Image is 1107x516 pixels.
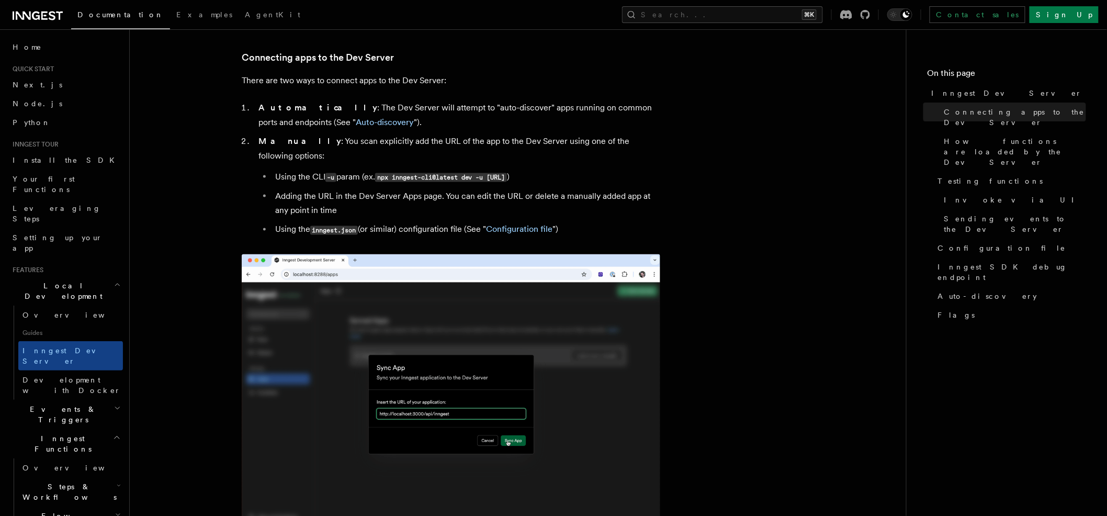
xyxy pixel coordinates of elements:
[8,433,113,454] span: Inngest Functions
[13,42,42,52] span: Home
[940,103,1086,132] a: Connecting apps to the Dev Server
[8,94,123,113] a: Node.js
[258,103,377,113] strong: Automatically
[13,118,51,127] span: Python
[934,172,1086,190] a: Testing functions
[8,151,123,170] a: Install the SDK
[170,3,239,28] a: Examples
[325,173,336,182] code: -u
[938,243,1066,253] span: Configuration file
[77,10,164,19] span: Documentation
[18,458,123,477] a: Overview
[486,225,552,234] a: Configuration file
[938,262,1086,283] span: Inngest SDK debug endpoint
[13,81,62,89] span: Next.js
[22,464,130,472] span: Overview
[932,88,1082,98] span: Inngest Dev Server
[242,73,660,88] p: There are two ways to connect apps to the Dev Server:
[938,310,975,320] span: Flags
[13,99,62,108] span: Node.js
[18,481,117,502] span: Steps & Workflows
[18,324,123,341] span: Guides
[18,371,123,400] a: Development with Docker
[8,400,123,429] button: Events & Triggers
[18,477,123,507] button: Steps & Workflows
[934,306,1086,324] a: Flags
[8,276,123,306] button: Local Development
[176,10,232,19] span: Examples
[928,84,1086,103] a: Inngest Dev Server
[944,136,1086,167] span: How functions are loaded by the Dev Server
[8,281,114,301] span: Local Development
[887,8,912,21] button: Toggle dark mode
[272,170,660,185] li: Using the CLI param (ex. )
[13,233,103,252] span: Setting up your app
[8,38,123,57] a: Home
[944,195,1083,205] span: Invoke via UI
[18,341,123,371] a: Inngest Dev Server
[310,226,358,235] code: inngest.json
[8,75,123,94] a: Next.js
[8,140,59,149] span: Inngest tour
[944,214,1086,234] span: Sending events to the Dev Server
[928,67,1086,84] h4: On this page
[802,9,817,20] kbd: ⌘K
[940,209,1086,239] a: Sending events to the Dev Server
[13,156,121,164] span: Install the SDK
[8,429,123,458] button: Inngest Functions
[8,266,43,274] span: Features
[239,3,307,28] a: AgentKit
[242,50,394,65] a: Connecting apps to the Dev Server
[944,107,1086,128] span: Connecting apps to the Dev Server
[356,117,414,127] a: Auto-discovery
[18,306,123,324] a: Overview
[934,239,1086,257] a: Configuration file
[71,3,170,29] a: Documentation
[8,199,123,228] a: Leveraging Steps
[934,287,1086,306] a: Auto-discovery
[940,190,1086,209] a: Invoke via UI
[8,113,123,132] a: Python
[8,170,123,199] a: Your first Functions
[1030,6,1099,23] a: Sign Up
[22,346,112,365] span: Inngest Dev Server
[13,175,75,194] span: Your first Functions
[8,228,123,257] a: Setting up your app
[258,136,341,146] strong: Manually
[940,132,1086,172] a: How functions are loaded by the Dev Server
[938,176,1043,186] span: Testing functions
[622,6,823,23] button: Search...⌘K
[8,404,114,425] span: Events & Triggers
[272,189,660,218] li: Adding the URL in the Dev Server Apps page. You can edit the URL or delete a manually added app a...
[272,222,660,238] li: Using the (or similar) configuration file (See " ")
[930,6,1025,23] a: Contact sales
[13,204,101,223] span: Leveraging Steps
[8,306,123,400] div: Local Development
[375,173,507,182] code: npx inngest-cli@latest dev -u [URL]
[255,100,660,130] li: : The Dev Server will attempt to "auto-discover" apps running on common ports and endpoints (See ...
[8,65,54,73] span: Quick start
[934,257,1086,287] a: Inngest SDK debug endpoint
[255,134,660,238] li: : You scan explicitly add the URL of the app to the Dev Server using one of the following options:
[22,311,130,319] span: Overview
[938,291,1037,301] span: Auto-discovery
[22,376,121,395] span: Development with Docker
[245,10,300,19] span: AgentKit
